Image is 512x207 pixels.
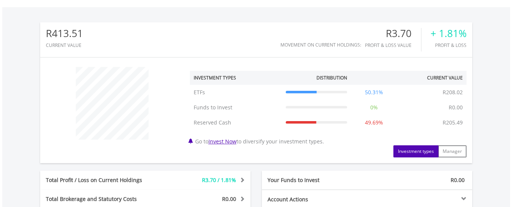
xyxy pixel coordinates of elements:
th: Current Value [397,71,467,85]
td: 50.31% [351,85,397,100]
div: CURRENT VALUE [46,43,83,48]
div: Movement on Current Holdings: [280,42,361,47]
span: R0.00 [451,176,465,184]
span: R3.70 / 1.81% [202,176,236,184]
td: 49.69% [351,115,397,130]
span: R0.00 [222,195,236,202]
td: R205.49 [439,115,467,130]
div: Profit & Loss Value [365,43,421,48]
div: Go to to diversify your investment types. [184,63,472,157]
td: R208.02 [439,85,467,100]
a: Invest Now [208,138,236,145]
div: R3.70 [365,28,421,39]
div: Your Funds to Invest [262,176,367,184]
div: Total Profit / Loss on Current Holdings [40,176,163,184]
button: Manager [438,145,467,157]
div: Total Brokerage and Statutory Costs [40,195,163,203]
div: + 1.81% [431,28,467,39]
td: Reserved Cash [190,115,282,130]
td: 0% [351,100,397,115]
th: Investment Types [190,71,282,85]
td: R0.00 [445,100,467,115]
div: R413.51 [46,28,83,39]
button: Investment types [393,145,438,157]
div: Profit & Loss [431,43,467,48]
td: Funds to Invest [190,100,282,115]
div: Distribution [316,75,347,81]
div: Account Actions [262,196,367,203]
td: ETFs [190,85,282,100]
